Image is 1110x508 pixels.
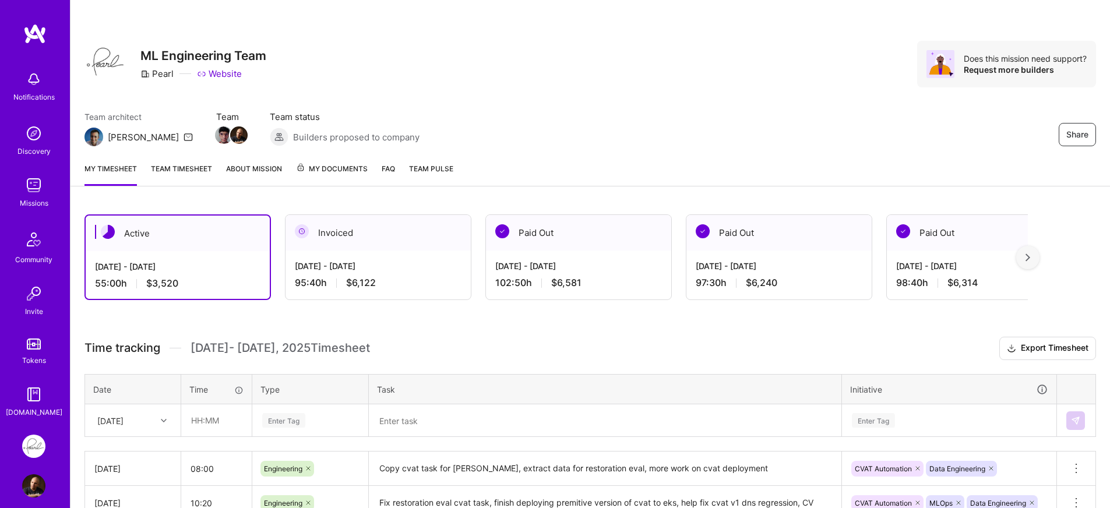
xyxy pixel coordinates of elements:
[215,126,232,144] img: Team Member Avatar
[94,463,171,475] div: [DATE]
[286,215,471,251] div: Invoiced
[495,277,662,289] div: 102:50 h
[896,277,1063,289] div: 98:40 h
[13,91,55,103] div: Notifications
[95,277,260,290] div: 55:00 h
[382,163,395,186] a: FAQ
[293,131,420,143] span: Builders proposed to company
[6,406,62,418] div: [DOMAIN_NAME]
[264,499,302,507] span: Engineering
[696,277,862,289] div: 97:30 h
[216,111,246,123] span: Team
[746,277,777,289] span: $6,240
[999,337,1096,360] button: Export Timesheet
[855,499,912,507] span: CVAT Automation
[184,132,193,142] i: icon Mail
[929,464,985,473] span: Data Engineering
[20,225,48,253] img: Community
[887,215,1072,251] div: Paid Out
[108,131,179,143] div: [PERSON_NAME]
[295,224,309,238] img: Invoiced
[84,41,126,83] img: Company Logo
[182,405,251,436] input: HH:MM
[140,48,266,63] h3: ML Engineering Team
[296,163,368,186] a: My Documents
[264,464,302,473] span: Engineering
[191,341,370,355] span: [DATE] - [DATE] , 2025 Timesheet
[19,474,48,498] a: User Avatar
[146,277,178,290] span: $3,520
[151,163,212,186] a: Team timesheet
[95,260,260,273] div: [DATE] - [DATE]
[852,411,895,429] div: Enter Tag
[1066,129,1088,140] span: Share
[97,414,124,426] div: [DATE]
[964,53,1087,64] div: Does this mission need support?
[27,338,41,350] img: tokens
[926,50,954,78] img: Avatar
[551,277,582,289] span: $6,581
[1026,253,1030,262] img: right
[181,453,252,484] input: HH:MM
[1059,123,1096,146] button: Share
[230,126,248,144] img: Team Member Avatar
[369,374,842,404] th: Task
[22,435,45,458] img: Pearl: ML Engineering Team
[262,411,305,429] div: Enter Tag
[896,260,1063,272] div: [DATE] - [DATE]
[140,69,150,79] i: icon CompanyGray
[252,374,369,404] th: Type
[270,128,288,146] img: Builders proposed to company
[197,68,242,80] a: Website
[850,383,1048,396] div: Initiative
[409,163,453,186] a: Team Pulse
[84,163,137,186] a: My timesheet
[296,163,368,175] span: My Documents
[22,68,45,91] img: bell
[189,383,244,396] div: Time
[15,253,52,266] div: Community
[947,277,978,289] span: $6,314
[22,174,45,197] img: teamwork
[84,111,193,123] span: Team architect
[295,277,461,289] div: 95:40 h
[495,224,509,238] img: Paid Out
[964,64,1087,75] div: Request more builders
[101,225,115,239] img: Active
[270,111,420,123] span: Team status
[86,216,270,251] div: Active
[20,197,48,209] div: Missions
[495,260,662,272] div: [DATE] - [DATE]
[855,464,912,473] span: CVAT Automation
[486,215,671,251] div: Paid Out
[84,341,160,355] span: Time tracking
[25,305,43,317] div: Invite
[22,354,46,366] div: Tokens
[970,499,1026,507] span: Data Engineering
[23,23,47,44] img: logo
[370,453,840,485] textarea: Copy cvat task for [PERSON_NAME], extract data for restoration eval, more work on cvat deployment
[22,474,45,498] img: User Avatar
[231,125,246,145] a: Team Member Avatar
[346,277,376,289] span: $6,122
[409,164,453,173] span: Team Pulse
[19,435,48,458] a: Pearl: ML Engineering Team
[17,145,51,157] div: Discovery
[295,260,461,272] div: [DATE] - [DATE]
[22,282,45,305] img: Invite
[216,125,231,145] a: Team Member Avatar
[696,224,710,238] img: Paid Out
[85,374,181,404] th: Date
[896,224,910,238] img: Paid Out
[929,499,953,507] span: MLOps
[22,383,45,406] img: guide book
[686,215,872,251] div: Paid Out
[22,122,45,145] img: discovery
[84,128,103,146] img: Team Architect
[226,163,282,186] a: About Mission
[1007,343,1016,355] i: icon Download
[161,418,167,424] i: icon Chevron
[696,260,862,272] div: [DATE] - [DATE]
[140,68,174,80] div: Pearl
[1071,416,1080,425] img: Submit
